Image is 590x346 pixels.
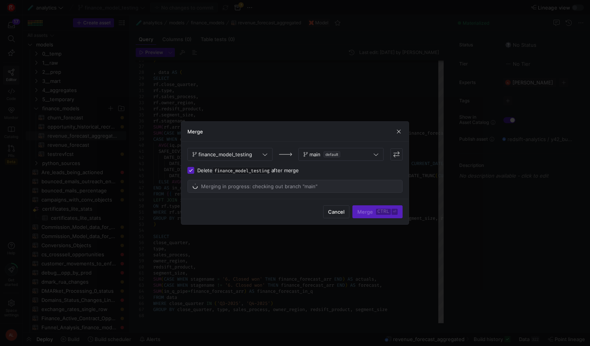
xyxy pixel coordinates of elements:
span: finance_model_testing [198,151,252,157]
label: Delete after merge [194,167,299,173]
span: Merging in progress: checking out branch "main" [201,183,318,189]
span: Cancel [328,209,344,215]
span: main [309,151,320,157]
button: Cancel [323,205,349,218]
button: maindefault [298,148,384,161]
h3: Merge [187,129,203,135]
span: finance_model_testing [213,167,271,175]
button: finance_model_testing [187,148,273,161]
span: default [324,151,340,157]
